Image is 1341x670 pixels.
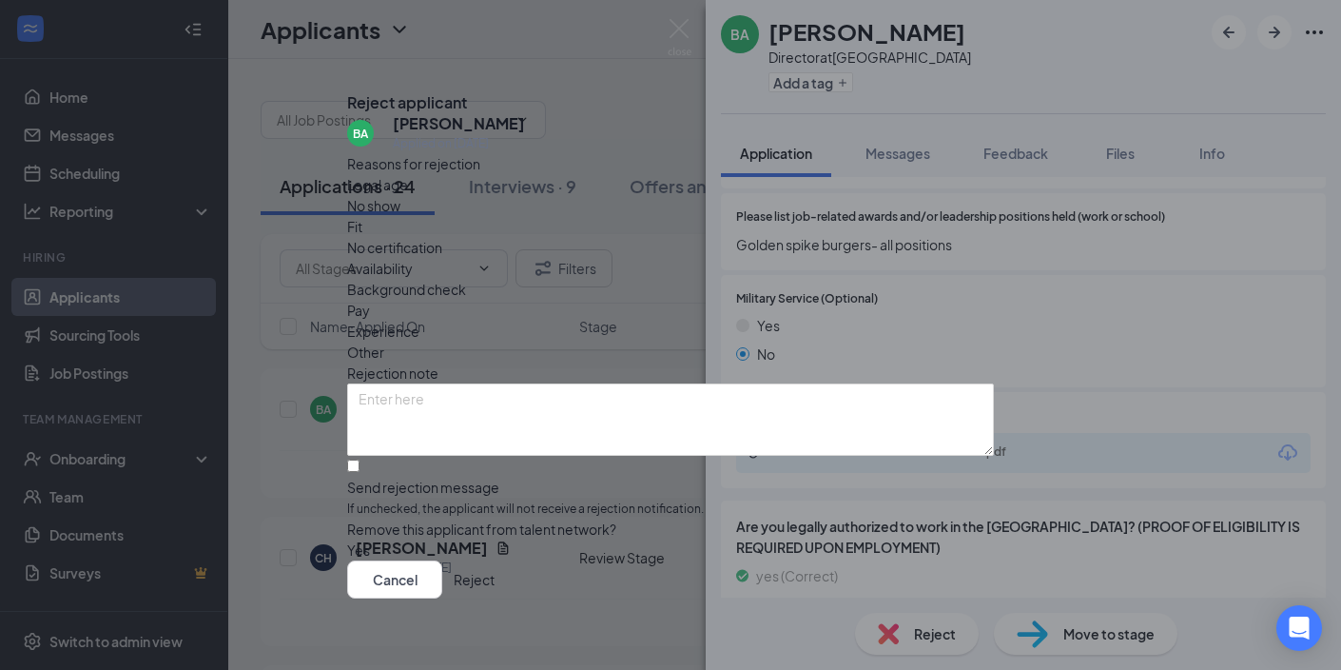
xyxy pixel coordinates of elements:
div: Send rejection message [347,478,994,497]
span: Rejection note [347,365,438,382]
input: Send rejection messageIf unchecked, the applicant will not receive a rejection notification. [347,460,360,472]
span: Fit [347,216,362,237]
div: BA [353,126,368,142]
span: Other [347,342,384,363]
span: No certification [347,237,442,258]
span: Pay [347,300,370,321]
div: Open Intercom Messenger [1276,605,1322,651]
span: If unchecked, the applicant will not receive a rejection notification. [347,501,994,519]
span: Experience [347,321,419,342]
button: Reject [454,561,495,599]
button: Cancel [347,561,442,599]
h5: [PERSON_NAME] [393,113,525,134]
div: Applied on [DATE] [393,134,525,153]
span: Remove this applicant from talent network? [347,521,616,538]
span: Availability [347,258,413,279]
span: No show [347,195,400,216]
h3: Reject applicant [347,92,467,113]
span: Background check [347,279,466,300]
span: Legal age [347,174,408,195]
span: Yes [347,540,370,561]
span: Reasons for rejection [347,155,480,172]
